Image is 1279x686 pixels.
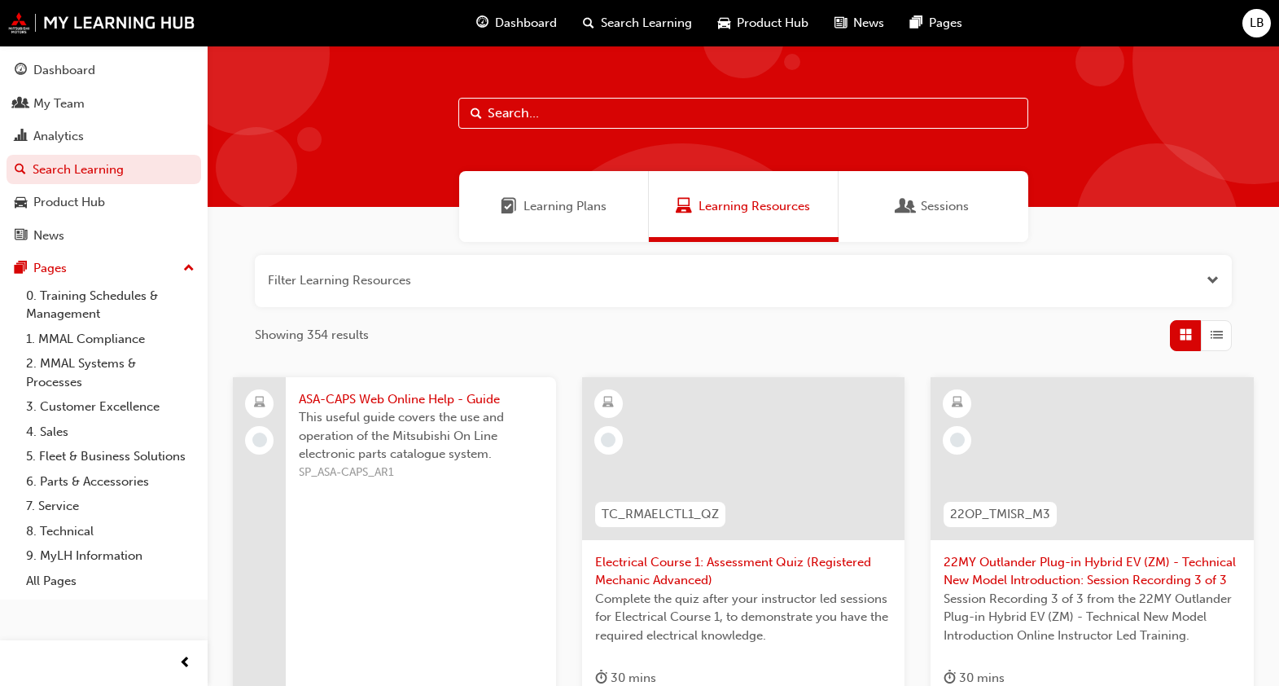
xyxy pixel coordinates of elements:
[15,130,27,144] span: chart-icon
[523,197,607,216] span: Learning Plans
[471,104,482,123] span: Search
[20,420,201,445] a: 4. Sales
[910,13,922,33] span: pages-icon
[718,13,730,33] span: car-icon
[20,494,201,519] a: 7. Service
[1242,9,1271,37] button: LB
[1180,326,1192,345] span: Grid
[1211,326,1223,345] span: List
[7,221,201,251] a: News
[8,12,195,33] img: mmal
[15,64,27,78] span: guage-icon
[921,197,969,216] span: Sessions
[33,61,95,80] div: Dashboard
[699,197,810,216] span: Learning Resources
[595,590,892,645] span: Complete the quiz after your instructor led sessions for Electrical Course 1, to demonstrate you ...
[20,569,201,594] a: All Pages
[299,408,543,464] span: This useful guide covers the use and operation of the Mitsubishi On Line electronic parts catalog...
[20,469,201,495] a: 6. Parts & Accessories
[15,97,27,112] span: people-icon
[252,433,267,447] span: learningRecordVerb_NONE-icon
[705,7,821,40] a: car-iconProduct Hub
[7,155,201,185] a: Search Learning
[15,196,27,210] span: car-icon
[583,13,594,33] span: search-icon
[950,433,965,447] span: learningRecordVerb_NONE-icon
[7,52,201,253] button: DashboardMy TeamAnalyticsSearch LearningProduct HubNews
[897,7,975,40] a: pages-iconPages
[458,98,1028,129] input: Search...
[898,197,914,216] span: Sessions
[601,14,692,33] span: Search Learning
[33,95,85,113] div: My Team
[1207,271,1219,290] button: Open the filter
[459,171,649,242] a: Learning PlansLearning Plans
[944,590,1241,645] span: Session Recording 3 of 3 from the 22MY Outlander Plug-in Hybrid EV (ZM) - Technical New Model Int...
[299,464,543,482] span: SP_ASA-CAPS_AR1
[20,444,201,469] a: 5. Fleet & Business Solutions
[463,7,570,40] a: guage-iconDashboard
[255,326,369,345] span: Showing 354 results
[602,505,719,524] span: TC_RMAELCTL1_QZ
[33,259,67,278] div: Pages
[7,253,201,284] button: Pages
[33,193,105,212] div: Product Hub
[853,14,884,33] span: News
[676,197,692,216] span: Learning Resources
[821,7,897,40] a: news-iconNews
[7,187,201,218] a: Product Hub
[15,163,26,178] span: search-icon
[20,284,201,327] a: 0. Training Schedules & Management
[929,14,962,33] span: Pages
[944,553,1241,590] span: 22MY Outlander Plug-in Hybrid EV (ZM) - Technical New Model Introduction: Session Recording 3 of 3
[737,14,808,33] span: Product Hub
[15,229,27,244] span: news-icon
[7,89,201,119] a: My Team
[20,327,201,352] a: 1. MMAL Compliance
[495,14,557,33] span: Dashboard
[950,505,1050,524] span: 22OP_TMISR_M3
[299,390,543,409] span: ASA-CAPS Web Online Help - Guide
[20,394,201,420] a: 3. Customer Excellence
[839,171,1028,242] a: SessionsSessions
[952,393,963,414] span: learningResourceType_ELEARNING-icon
[33,226,64,245] div: News
[602,393,614,414] span: learningResourceType_ELEARNING-icon
[15,262,27,276] span: pages-icon
[476,13,488,33] span: guage-icon
[254,393,265,414] span: laptop-icon
[20,543,201,569] a: 9. MyLH Information
[179,653,191,674] span: prev-icon
[501,197,517,216] span: Learning Plans
[7,55,201,86] a: Dashboard
[20,519,201,544] a: 8. Technical
[183,258,195,279] span: up-icon
[1250,14,1264,33] span: LB
[601,433,615,447] span: learningRecordVerb_NONE-icon
[595,553,892,590] span: Electrical Course 1: Assessment Quiz (Registered Mechanic Advanced)
[570,7,705,40] a: search-iconSearch Learning
[834,13,847,33] span: news-icon
[33,127,84,146] div: Analytics
[649,171,839,242] a: Learning ResourcesLearning Resources
[20,351,201,394] a: 2. MMAL Systems & Processes
[7,121,201,152] a: Analytics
